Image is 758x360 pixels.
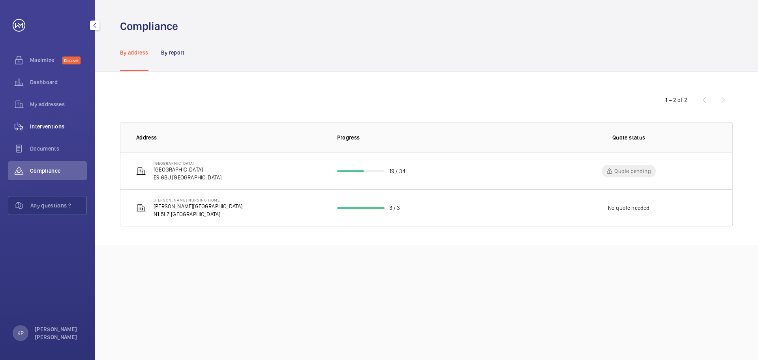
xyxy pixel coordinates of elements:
p: [GEOGRAPHIC_DATA] [154,161,221,166]
span: Compliance [30,167,87,175]
p: By address [120,49,148,57]
span: Interventions [30,123,87,130]
p: 3 / 3 [389,204,400,212]
p: [PERSON_NAME] Nursing Home [154,198,242,202]
div: 1 – 2 of 2 [665,96,687,104]
span: Discover [62,57,81,64]
h1: Compliance [120,19,178,34]
p: KP [17,329,24,337]
span: Maximize [30,56,62,64]
span: My addresses [30,100,87,108]
p: [PERSON_NAME] [PERSON_NAME] [35,325,82,341]
p: Quote pending [614,167,651,175]
p: No quote needed [608,204,650,212]
span: Documents [30,145,87,153]
p: Progress [337,134,529,141]
span: Any questions ? [30,202,86,209]
p: E9 6BU [GEOGRAPHIC_DATA] [154,173,221,181]
p: N1 5LZ [GEOGRAPHIC_DATA] [154,210,242,218]
p: [PERSON_NAME][GEOGRAPHIC_DATA] [154,202,242,210]
p: Quote status [612,134,645,141]
p: [GEOGRAPHIC_DATA] [154,166,221,173]
span: Dashboard [30,78,87,86]
p: 19 / 34 [389,167,405,175]
p: By report [161,49,185,57]
p: Address [136,134,325,141]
